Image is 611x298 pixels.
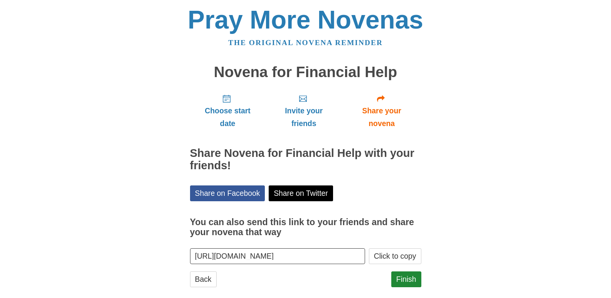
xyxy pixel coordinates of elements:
span: Share your novena [350,104,414,130]
a: The original novena reminder [228,39,383,47]
span: Choose start date [198,104,258,130]
a: Share your novena [342,88,421,134]
a: Share on Facebook [190,185,265,201]
a: Back [190,271,217,287]
a: Choose start date [190,88,266,134]
h3: You can also send this link to your friends and share your novena that way [190,217,421,237]
button: Click to copy [369,248,421,264]
a: Invite your friends [265,88,342,134]
h1: Novena for Financial Help [190,64,421,81]
h2: Share Novena for Financial Help with your friends! [190,147,421,172]
a: Pray More Novenas [188,5,423,34]
span: Invite your friends [273,104,334,130]
a: Share on Twitter [269,185,333,201]
a: Finish [391,271,421,287]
